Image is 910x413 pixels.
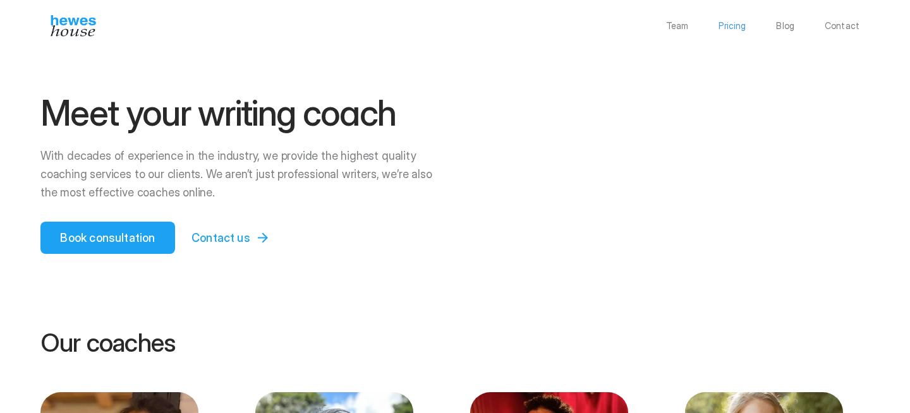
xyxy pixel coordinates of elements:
[40,95,444,132] h1: Meet your writing coach
[40,330,870,356] p: Our coaches
[60,229,155,246] p: Book consultation
[191,229,250,246] p: Contact us
[51,15,96,37] img: Hewes House’s book coach services offer creative writing courses, writing class to learn differen...
[825,21,859,30] a: Contact
[776,21,794,30] a: Blog
[666,21,689,30] a: Team
[40,147,444,201] p: With decades of experience in the industry, we provide the highest quality coaching services to o...
[719,21,746,30] a: Pricing
[180,222,286,254] a: Contact us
